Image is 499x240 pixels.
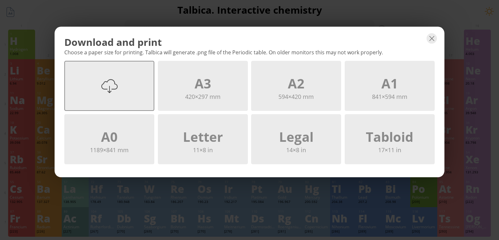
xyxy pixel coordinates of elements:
[159,74,247,93] div: A3
[345,146,434,154] div: 17×11 in
[64,35,435,49] div: Download and print
[65,146,154,154] div: 1189×841 mm
[252,74,340,93] div: A2
[252,146,340,154] div: 14×8 in
[159,146,247,154] div: 11×8 in
[345,74,434,93] div: A1
[345,93,434,100] div: 841×594 mm
[159,128,247,146] div: Letter
[159,93,247,100] div: 420×297 mm
[64,49,435,56] div: Choose a paper size for printing. Talbica will generate .png file of the Periodic table. On older...
[345,128,434,146] div: Tabloid
[252,93,340,100] div: 594×420 mm
[65,128,154,146] div: A0
[252,128,340,146] div: Legal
